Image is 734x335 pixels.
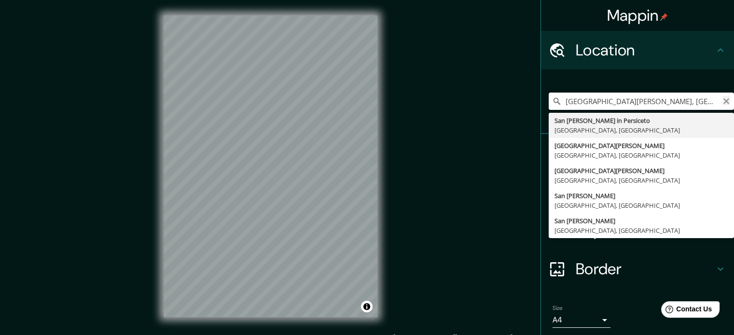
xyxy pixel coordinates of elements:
div: [GEOGRAPHIC_DATA][PERSON_NAME] [554,166,728,175]
div: [GEOGRAPHIC_DATA], [GEOGRAPHIC_DATA] [554,175,728,185]
div: San [PERSON_NAME] in Persiceto [554,116,728,125]
canvas: Map [164,15,377,317]
div: Layout [541,211,734,250]
button: Toggle attribution [361,301,373,312]
div: [GEOGRAPHIC_DATA], [GEOGRAPHIC_DATA] [554,226,728,235]
iframe: Help widget launcher [648,297,723,324]
input: Pick your city or area [549,93,734,110]
div: [GEOGRAPHIC_DATA], [GEOGRAPHIC_DATA] [554,125,728,135]
div: [GEOGRAPHIC_DATA], [GEOGRAPHIC_DATA] [554,150,728,160]
label: Size [553,304,563,312]
h4: Mappin [607,6,668,25]
div: Style [541,173,734,211]
div: Location [541,31,734,69]
div: San [PERSON_NAME] [554,191,728,201]
img: pin-icon.png [660,13,668,21]
div: Border [541,250,734,288]
h4: Layout [576,221,715,240]
h4: Location [576,40,715,60]
div: A4 [553,312,610,328]
div: Pins [541,134,734,173]
button: Clear [722,96,730,105]
h4: Border [576,259,715,279]
div: San [PERSON_NAME] [554,216,728,226]
div: [GEOGRAPHIC_DATA], [GEOGRAPHIC_DATA] [554,201,728,210]
div: [GEOGRAPHIC_DATA][PERSON_NAME] [554,141,728,150]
